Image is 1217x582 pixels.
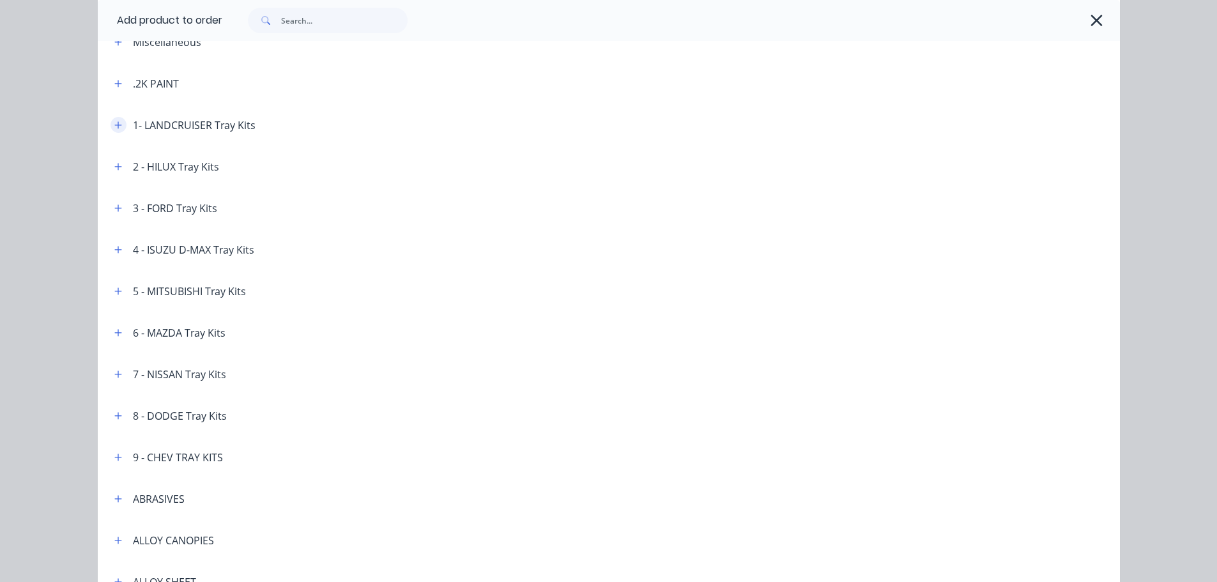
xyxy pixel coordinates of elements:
[281,8,408,33] input: Search...
[133,34,201,50] div: Miscellaneous
[133,201,217,216] div: 3 - FORD Tray Kits
[133,76,179,91] div: .2K PAINT
[133,325,226,341] div: 6 - MAZDA Tray Kits
[133,450,223,465] div: 9 - CHEV TRAY KITS
[133,159,219,174] div: 2 - HILUX Tray Kits
[133,242,254,257] div: 4 - ISUZU D-MAX Tray Kits
[133,284,246,299] div: 5 - MITSUBISHI Tray Kits
[133,118,256,133] div: 1- LANDCRUISER Tray Kits
[133,491,185,507] div: ABRASIVES
[133,533,214,548] div: ALLOY CANOPIES
[133,408,227,424] div: 8 - DODGE Tray Kits
[133,367,226,382] div: 7 - NISSAN Tray Kits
